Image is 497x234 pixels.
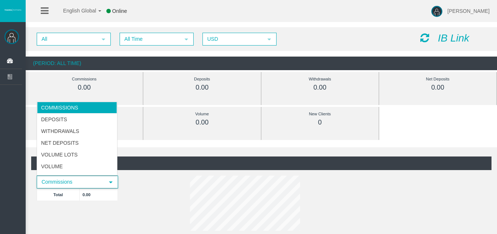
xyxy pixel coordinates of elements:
[266,36,272,42] span: select
[278,75,362,83] div: Withdrawals
[26,57,497,70] div: (Period: All Time)
[37,125,117,137] li: Withdrawals
[101,36,106,42] span: select
[278,110,362,118] div: New Clients
[37,172,117,184] li: Daily
[37,176,104,188] span: Commissions
[80,188,118,201] td: 0.00
[4,8,22,11] img: logo.svg
[120,33,180,45] span: All Time
[420,33,429,43] i: Reload Dashboard
[54,8,96,14] span: English Global
[108,179,114,185] span: select
[278,83,362,92] div: 0.00
[447,8,490,14] span: [PERSON_NAME]
[37,161,117,172] li: Volume
[160,83,244,92] div: 0.00
[438,32,469,44] i: IB Link
[431,6,442,17] img: user-image
[203,33,263,45] span: USD
[37,137,117,149] li: Net Deposits
[160,118,244,127] div: 0.00
[42,83,126,92] div: 0.00
[396,75,480,83] div: Net Deposits
[37,188,80,201] td: Total
[37,33,97,45] span: All
[37,114,117,125] li: Deposits
[42,75,126,83] div: Commissions
[37,102,117,114] li: Commissions
[396,83,480,92] div: 0.00
[31,156,491,170] div: (Period: All Time)
[160,110,244,118] div: Volume
[37,149,117,161] li: Volume Lots
[278,118,362,127] div: 0
[112,8,127,14] span: Online
[160,75,244,83] div: Deposits
[183,36,189,42] span: select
